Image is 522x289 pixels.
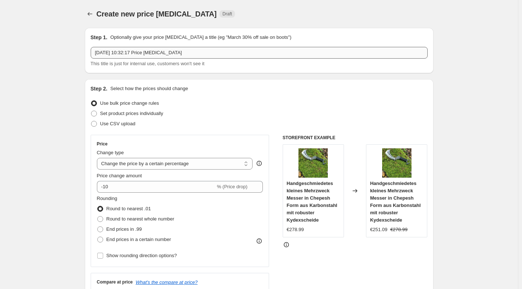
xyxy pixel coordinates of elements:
input: 30% off holiday sale [91,47,428,59]
span: Rounding [97,196,117,201]
span: Round to nearest .01 [106,206,151,211]
h2: Step 2. [91,85,108,92]
h6: STOREFRONT EXAMPLE [283,135,428,141]
img: custom-mehrzweck-messer-klein-774478_80x.jpg [382,148,412,178]
span: Use CSV upload [100,121,135,126]
p: Optionally give your price [MEDICAL_DATA] a title (eg "March 30% off sale on boots") [110,34,291,41]
p: Select how the prices should change [110,85,188,92]
div: help [255,160,263,167]
span: Set product prices individually [100,111,163,116]
span: Create new price [MEDICAL_DATA] [97,10,217,18]
h2: Step 1. [91,34,108,41]
span: Round to nearest whole number [106,216,174,222]
h3: Price [97,141,108,147]
button: Price change jobs [85,9,95,19]
strike: €278.99 [390,226,407,233]
span: End prices in .99 [106,226,142,232]
span: % (Price drop) [217,184,247,189]
img: custom-mehrzweck-messer-klein-774478_80x.jpg [298,148,328,178]
button: What's the compare at price? [136,279,198,285]
h3: Compare at price [97,279,133,285]
span: Show rounding direction options? [106,253,177,258]
div: €278.99 [287,226,304,233]
span: This title is just for internal use, customers won't see it [91,61,204,66]
span: End prices in a certain number [106,237,171,242]
span: Use bulk price change rules [100,100,159,106]
span: Handgeschmiedetes kleines Mehrzweck Messer in Chepesh Form aus Karbonstahl mit robuster Kydexscheide [370,181,421,223]
div: €251.09 [370,226,387,233]
span: Price change amount [97,173,142,178]
span: Draft [222,11,232,17]
input: -15 [97,181,215,193]
span: Change type [97,150,124,155]
span: Handgeschmiedetes kleines Mehrzweck Messer in Chepesh Form aus Karbonstahl mit robuster Kydexscheide [287,181,337,223]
